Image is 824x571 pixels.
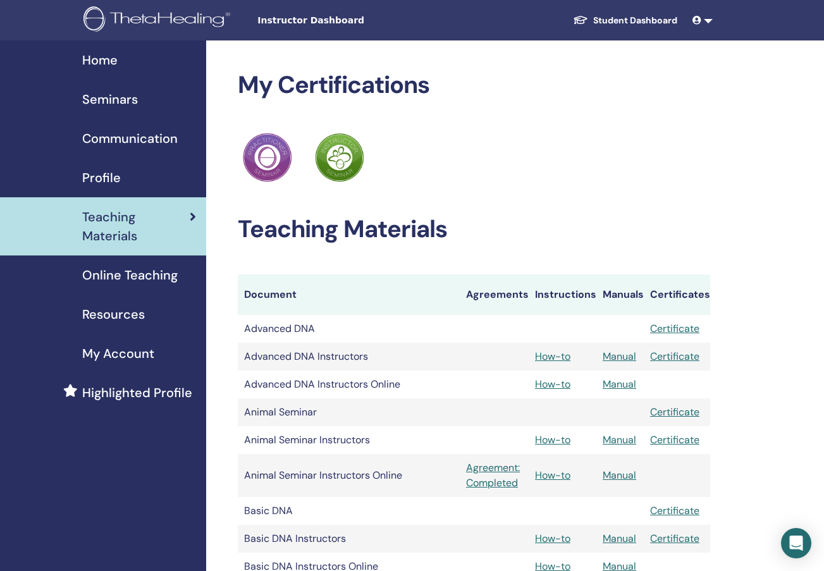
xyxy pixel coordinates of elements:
[535,469,570,482] a: How-to
[466,460,522,491] a: Agreement: Completed
[243,133,292,182] img: Practitioner
[315,133,364,182] img: Practitioner
[82,383,192,402] span: Highlighted Profile
[82,168,121,187] span: Profile
[529,274,596,315] th: Instructions
[238,71,710,100] h2: My Certifications
[603,433,636,446] a: Manual
[603,350,636,363] a: Manual
[535,378,570,391] a: How-to
[238,315,460,343] td: Advanced DNA
[238,343,460,371] td: Advanced DNA Instructors
[82,305,145,324] span: Resources
[535,350,570,363] a: How-to
[603,469,636,482] a: Manual
[596,274,644,315] th: Manuals
[238,426,460,454] td: Animal Seminar Instructors
[535,532,570,545] a: How-to
[257,14,447,27] span: Instructor Dashboard
[238,215,710,244] h2: Teaching Materials
[650,532,699,545] a: Certificate
[650,405,699,419] a: Certificate
[238,454,460,497] td: Animal Seminar Instructors Online
[650,433,699,446] a: Certificate
[563,9,687,32] a: Student Dashboard
[82,344,154,363] span: My Account
[238,371,460,398] td: Advanced DNA Instructors Online
[82,90,138,109] span: Seminars
[650,322,699,335] a: Certificate
[573,15,588,25] img: graduation-cap-white.svg
[238,497,460,525] td: Basic DNA
[82,129,178,148] span: Communication
[82,266,178,285] span: Online Teaching
[644,274,710,315] th: Certificates
[238,274,460,315] th: Document
[238,525,460,553] td: Basic DNA Instructors
[603,532,636,545] a: Manual
[82,51,118,70] span: Home
[460,274,529,315] th: Agreements
[238,398,460,426] td: Animal Seminar
[535,433,570,446] a: How-to
[650,350,699,363] a: Certificate
[82,207,190,245] span: Teaching Materials
[781,528,811,558] div: Open Intercom Messenger
[603,378,636,391] a: Manual
[83,6,235,35] img: logo.png
[650,504,699,517] a: Certificate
